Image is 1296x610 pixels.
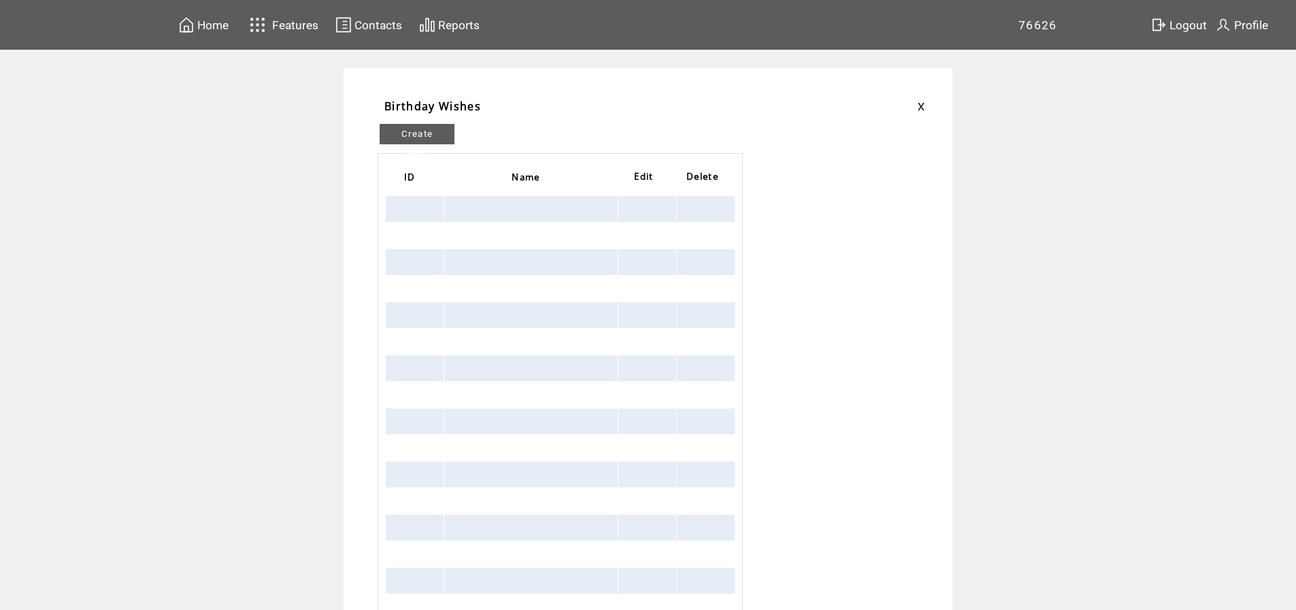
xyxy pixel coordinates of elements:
span: 76626 [1018,18,1057,32]
a: Create New [380,124,454,144]
img: contacts.svg [335,16,352,33]
a: Home [176,14,231,35]
span: Contacts [354,18,402,32]
a: ID [404,167,422,189]
span: ID [404,167,419,190]
a: Features [244,12,320,38]
img: chart.svg [419,16,435,33]
img: profile.svg [1215,16,1231,33]
span: Edit [634,167,657,189]
span: Birthday Wishes [384,99,481,114]
img: features.svg [246,14,269,36]
a: Logout [1148,14,1213,35]
span: Features [272,18,318,32]
span: Profile [1234,18,1268,32]
span: Delete [686,167,722,189]
span: Name [512,167,543,190]
a: Name [512,167,546,189]
img: exit.svg [1150,16,1167,33]
span: Logout [1169,18,1207,32]
a: Reports [417,14,482,35]
span: Home [197,18,229,32]
span: Reports [438,18,480,32]
img: home.svg [178,16,195,33]
a: Profile [1213,14,1270,35]
a: Contacts [333,14,404,35]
